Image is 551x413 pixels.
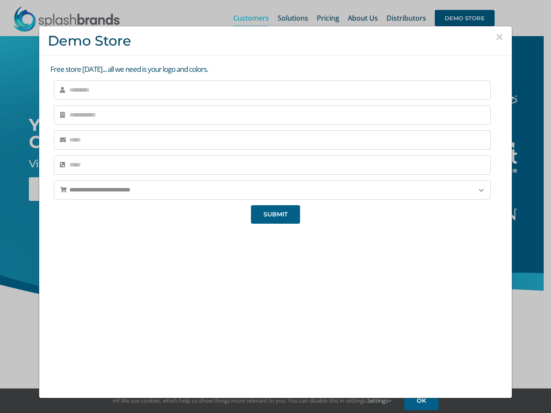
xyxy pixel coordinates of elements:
p: Free store [DATE]... all we need is your logo and colors. [50,64,503,75]
button: Close [495,31,503,43]
h3: Demo Store [48,33,503,49]
iframe: SplashBrands Demo Store Overview [134,230,417,389]
span: SUBMIT [263,211,288,218]
button: SUBMIT [251,205,300,224]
